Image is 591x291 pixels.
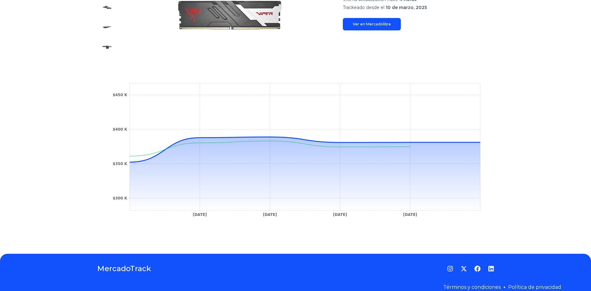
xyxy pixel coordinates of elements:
[113,162,128,166] tspan: $350 K
[193,213,207,217] tspan: [DATE]
[102,42,112,52] img: Memoria Ram Patriot Viper Venom Ddr5 32gb (2 X 16gb) 6000mhz
[488,266,494,272] a: LinkedIn
[386,5,427,10] span: 10 de marzo, 2025
[333,213,347,217] tspan: [DATE]
[343,5,384,10] span: Trackeado desde el
[403,213,417,217] tspan: [DATE]
[461,266,467,272] a: Twitter
[113,93,128,97] tspan: $450 K
[102,22,112,32] img: Memoria Ram Patriot Viper Venom Ddr5 32gb (2 X 16gb) 6000mhz
[474,266,481,272] a: Facebook
[263,213,277,217] tspan: [DATE]
[113,196,128,200] tspan: $300 K
[447,266,453,272] a: Instagram
[443,284,501,290] a: Términos y condiciones
[508,284,561,290] a: Política de privacidad
[343,18,401,30] a: Ver en Mercadolibre
[97,264,151,274] a: MercadoTrack
[102,2,112,12] img: Memoria Ram Patriot Viper Venom Ddr5 32gb (2 X 16gb) 6000mhz
[113,127,128,132] tspan: $400 K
